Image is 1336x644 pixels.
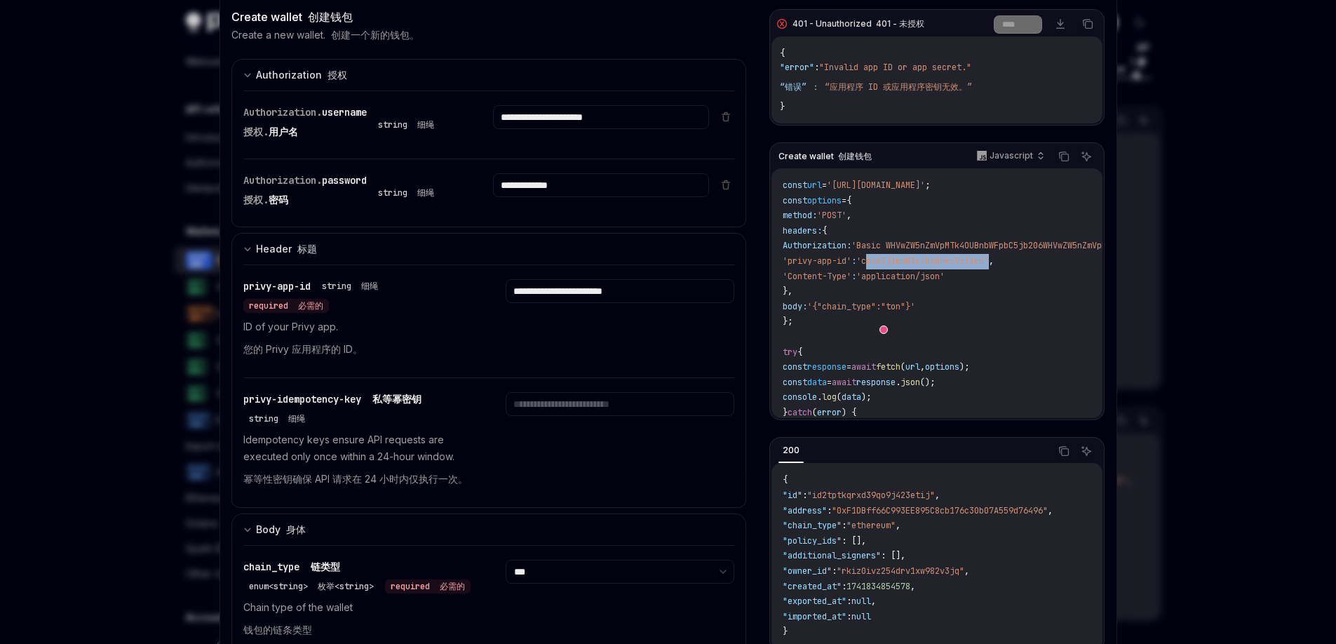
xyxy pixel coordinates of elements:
[417,119,434,130] font: 细绳
[910,581,915,592] span: ,
[783,407,788,418] span: }
[846,581,910,592] span: 1741834854578
[822,180,827,191] span: =
[269,126,298,138] span: 用户名
[1055,442,1073,460] button: Copy the contents from the code block
[780,62,814,73] span: "error"
[807,361,846,373] span: response
[783,347,797,358] span: try
[243,561,340,573] span: chain_type
[811,81,820,93] span: ：
[842,581,846,592] span: :
[959,361,969,373] span: );
[243,105,440,145] div: Authorization.username
[842,520,846,531] span: :
[783,490,802,501] span: "id"
[1079,15,1097,33] button: Copy the contents from the code block
[920,361,925,373] span: ,
[788,407,812,418] span: catch
[778,442,804,459] div: 200
[856,271,945,282] span: 'application/json'
[256,241,317,257] div: Header
[807,377,827,388] span: data
[797,347,802,358] span: {
[297,243,317,255] font: 标题
[842,391,861,403] span: data
[846,361,851,373] span: =
[881,550,905,561] span: : [],
[900,377,920,388] span: json
[832,565,837,577] span: :
[231,28,419,42] p: Create a new wallet.
[817,210,846,221] span: 'POST'
[807,490,935,501] span: "id2tptkqrxd39qo9j423etij"
[231,233,747,264] button: expand input section
[243,431,472,493] p: Idempotency keys ensure API requests are executed only once within a 24-hour window.
[1077,147,1095,166] button: Ask AI
[243,560,472,593] div: chain_type
[308,10,353,24] font: 创建钱包
[378,119,434,130] div: string
[322,174,367,187] span: password
[780,101,785,112] span: }
[846,611,851,622] span: :
[819,62,971,73] span: "Invalid app ID or app secret."
[838,151,872,161] font: 创建钱包
[925,180,930,191] span: ;
[842,407,856,418] span: ) {
[378,187,434,199] div: string
[851,240,1146,251] span: 'Basic WHVwZW5nZmVpMTk4OUBnbWFpbC5jb206WHVwZW5nZmVpMTk4OQ=='
[896,377,900,388] span: .
[783,535,842,546] span: "policy_ids"
[328,69,347,81] font: 授权
[361,281,378,292] font: 细绳
[783,195,807,206] span: const
[807,180,822,191] span: url
[783,505,827,516] span: "address"
[311,561,340,573] font: 链类型
[318,581,374,592] font: 枚举<string>
[1055,147,1073,166] button: Copy the contents from the code block
[778,151,872,162] span: Create wallet
[1048,505,1053,516] span: ,
[322,281,378,292] div: string
[812,407,817,418] span: (
[896,520,900,531] span: ,
[231,514,747,545] button: expand input section
[825,81,972,93] span: “应用程序 ID 或应用程序密钥无效。”
[846,210,851,221] span: ,
[231,59,747,90] button: expand input section
[243,280,311,293] span: privy-app-id
[783,316,792,327] span: };
[243,343,363,355] font: 您的 Privy 应用程序的 ID。
[846,596,851,607] span: :
[783,626,788,637] span: }
[783,286,792,297] span: },
[837,565,964,577] span: "rkiz0ivz254drv1xw982v3jq"
[783,565,832,577] span: "owner_id"
[243,173,440,213] div: Authorization.password
[861,391,871,403] span: );
[832,505,1048,516] span: "0xF1DBff66C993EE895C8cb176c30b07A559d76496"
[842,535,866,546] span: : [],
[876,18,924,29] font: 401 - 未授权
[856,377,896,388] span: response
[780,48,785,59] span: {
[783,240,851,251] span: Authorization:
[783,210,817,221] span: method:
[832,377,856,388] span: await
[822,225,827,236] span: {
[783,180,807,191] span: const
[827,505,832,516] span: :
[783,377,807,388] span: const
[856,255,989,267] span: 'cmde3j1mm03c4ky0nkc9zl1cb'
[231,8,747,25] div: Create wallet
[243,393,421,405] span: privy-idempotency-key
[876,361,900,373] span: fetch
[243,318,472,363] p: ID of your Privy app.
[440,581,465,592] font: 必需的
[243,174,322,187] span: Authorization.
[792,18,924,29] div: 401 - Unauthorized
[256,67,347,83] div: Authorization
[372,393,421,405] font: 私等幂密钥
